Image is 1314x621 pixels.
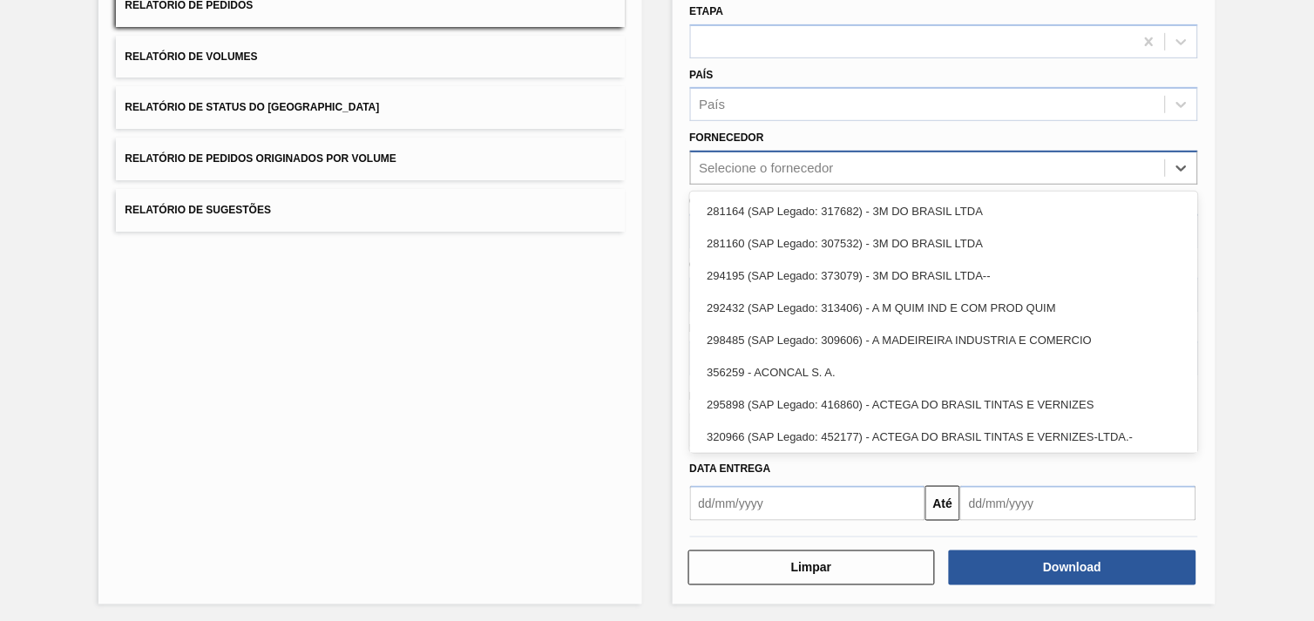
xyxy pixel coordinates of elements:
input: dd/mm/yyyy [690,486,926,521]
button: Relatório de Volumes [116,36,624,78]
button: Limpar [688,550,936,585]
span: Data entrega [690,462,771,475]
div: 292432 (SAP Legado: 313406) - A M QUIM IND E COM PROD QUIM [690,292,1198,324]
span: Relatório de Pedidos Originados por Volume [125,152,396,165]
div: 298485 (SAP Legado: 309606) - A MADEIREIRA INDUSTRIA E COMERCIO [690,324,1198,356]
div: Selecione o fornecedor [700,161,834,176]
input: dd/mm/yyyy [960,486,1196,521]
span: Relatório de Volumes [125,51,257,63]
span: Relatório de Sugestões [125,204,271,216]
div: 281160 (SAP Legado: 307532) - 3M DO BRASIL LTDA [690,227,1198,260]
label: País [690,69,714,81]
span: Relatório de Status do [GEOGRAPHIC_DATA] [125,101,379,113]
div: 281164 (SAP Legado: 317682) - 3M DO BRASIL LTDA [690,195,1198,227]
div: 320966 (SAP Legado: 452177) - ACTEGA DO BRASIL TINTAS E VERNIZES-LTDA.- [690,421,1198,453]
div: País [700,98,726,112]
button: Até [925,486,960,521]
button: Relatório de Status do [GEOGRAPHIC_DATA] [116,86,624,129]
button: Download [949,550,1196,585]
div: 294195 (SAP Legado: 373079) - 3M DO BRASIL LTDA-- [690,260,1198,292]
div: 356259 - ACONCAL S. A. [690,356,1198,388]
div: 295898 (SAP Legado: 416860) - ACTEGA DO BRASIL TINTAS E VERNIZES [690,388,1198,421]
button: Relatório de Sugestões [116,189,624,232]
label: Etapa [690,5,724,17]
button: Relatório de Pedidos Originados por Volume [116,138,624,180]
label: Fornecedor [690,132,764,144]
